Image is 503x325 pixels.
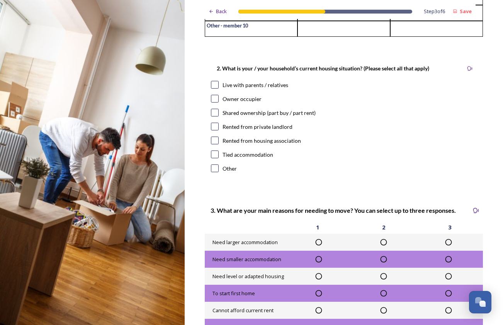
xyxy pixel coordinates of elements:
div: Rented from private landlord [223,123,292,131]
span: Step 3 of 6 [424,8,445,15]
strong: 3. What are your main reasons for needing to move? You can select up to three responses. [211,207,456,214]
strong: Save [460,8,472,15]
span: 3 [448,223,451,232]
span: Other - member 10 [205,22,248,29]
span: 1 [316,223,319,232]
strong: 2. What is your / your household’s current housing situation? (Please select all that apply) [217,65,429,72]
div: Live with parents / relatives [223,81,288,89]
div: Rented from housing association [223,137,301,145]
span: 2 [382,223,385,232]
button: Open Chat [469,291,491,313]
span: Need smaller accommodation [212,256,281,263]
span: To start first home [212,290,255,297]
div: Shared ownership (part buy / part rent) [223,109,316,117]
div: Other [223,164,237,173]
span: Need larger accommodation [212,239,278,246]
span: Cannot afford current rent [212,307,274,314]
span: Back [216,8,227,15]
span: Need level or adapted housing [212,273,284,280]
div: Owner occupier [223,95,262,103]
div: Tied accommodation [223,151,273,159]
